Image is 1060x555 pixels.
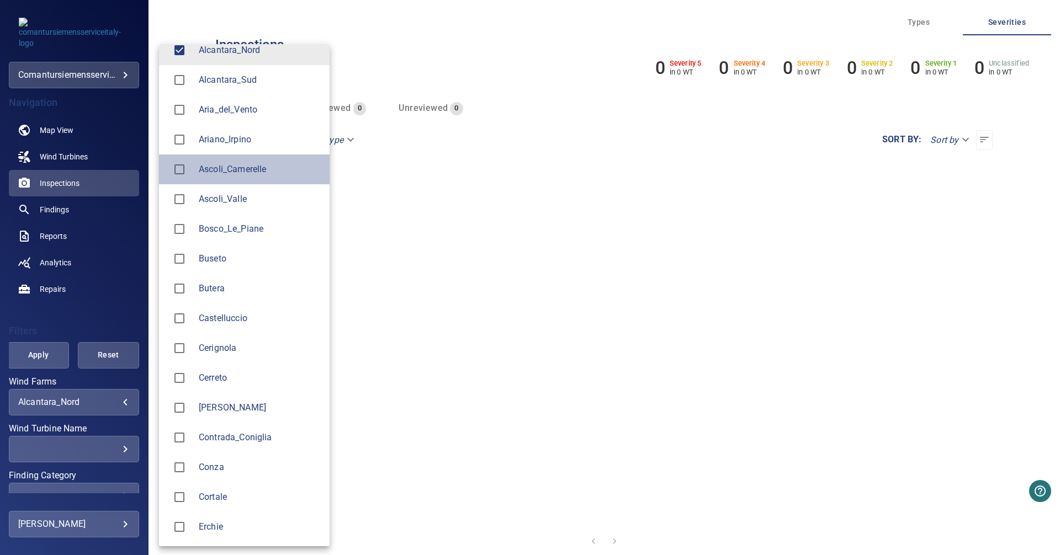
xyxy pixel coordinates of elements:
[168,128,191,151] span: Ariano_Irpino
[199,44,321,57] span: Alcantara_Nord
[199,222,321,236] div: Wind Farms Bosco_Le_Piane
[168,68,191,92] span: Alcantara_Sud
[168,426,191,449] span: Contrada_Coniglia
[168,98,191,121] span: Aria_del_Vento
[199,490,321,504] div: Wind Farms Cortale
[199,103,321,116] div: Wind Farms Aria_del_Vento
[199,193,321,206] span: Ascoli_Valle
[199,282,321,295] span: Butera
[199,520,321,533] span: Erchie
[199,401,321,414] span: [PERSON_NAME]
[199,371,321,385] span: Cerreto
[168,396,191,419] span: Ciro
[199,252,321,265] span: Buseto
[199,163,321,176] div: Wind Farms Ascoli_Camerelle
[199,341,321,355] span: Cerignola
[168,456,191,479] span: Conza
[168,337,191,360] span: Cerignola
[168,217,191,241] span: Bosco_Le_Piane
[199,520,321,533] div: Wind Farms Erchie
[199,341,321,355] div: Wind Farms Cerignola
[199,193,321,206] div: Wind Farms Ascoli_Valle
[199,103,321,116] span: Aria_del_Vento
[168,277,191,300] span: Butera
[199,73,321,87] span: Alcantara_Sud
[199,44,321,57] div: Wind Farms Alcantara_Nord
[199,133,321,146] div: Wind Farms Ariano_Irpino
[199,490,321,504] span: Cortale
[168,515,191,538] span: Erchie
[199,312,321,325] span: Castelluccio
[199,431,321,444] span: Contrada_Coniglia
[199,73,321,87] div: Wind Farms Alcantara_Sud
[199,252,321,265] div: Wind Farms Buseto
[199,461,321,474] span: Conza
[199,282,321,295] div: Wind Farms Butera
[168,39,191,62] span: Alcantara_Nord
[168,247,191,270] span: Buseto
[168,307,191,330] span: Castelluccio
[199,312,321,325] div: Wind Farms Castelluccio
[199,431,321,444] div: Wind Farms Contrada_Coniglia
[168,158,191,181] span: Ascoli_Camerelle
[199,371,321,385] div: Wind Farms Cerreto
[199,163,321,176] span: Ascoli_Camerelle
[168,485,191,509] span: Cortale
[199,222,321,236] span: Bosco_Le_Piane
[199,461,321,474] div: Wind Farms Conza
[168,366,191,389] span: Cerreto
[199,133,321,146] span: Ariano_Irpino
[199,401,321,414] div: Wind Farms Ciro
[168,188,191,211] span: Ascoli_Valle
